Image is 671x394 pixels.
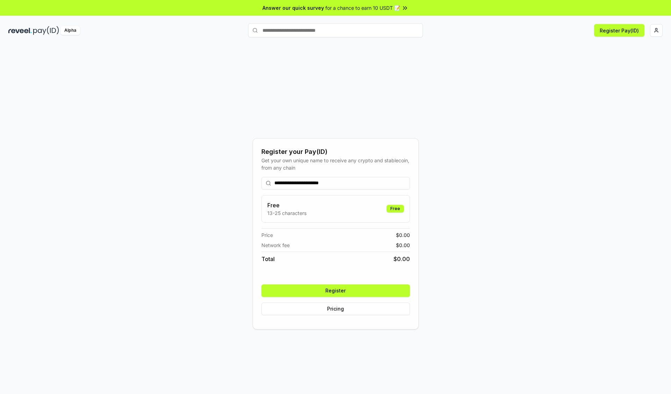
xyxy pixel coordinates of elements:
[325,4,400,12] span: for a chance to earn 10 USDT 📝
[261,284,410,297] button: Register
[261,157,410,171] div: Get your own unique name to receive any crypto and stablecoin, from any chain
[267,201,306,209] h3: Free
[8,26,32,35] img: reveel_dark
[60,26,80,35] div: Alpha
[394,255,410,263] span: $ 0.00
[262,4,324,12] span: Answer our quick survey
[396,241,410,249] span: $ 0.00
[33,26,59,35] img: pay_id
[267,209,306,217] p: 13-25 characters
[261,147,410,157] div: Register your Pay(ID)
[387,205,404,213] div: Free
[594,24,644,37] button: Register Pay(ID)
[261,303,410,315] button: Pricing
[261,231,273,239] span: Price
[261,255,275,263] span: Total
[261,241,290,249] span: Network fee
[396,231,410,239] span: $ 0.00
